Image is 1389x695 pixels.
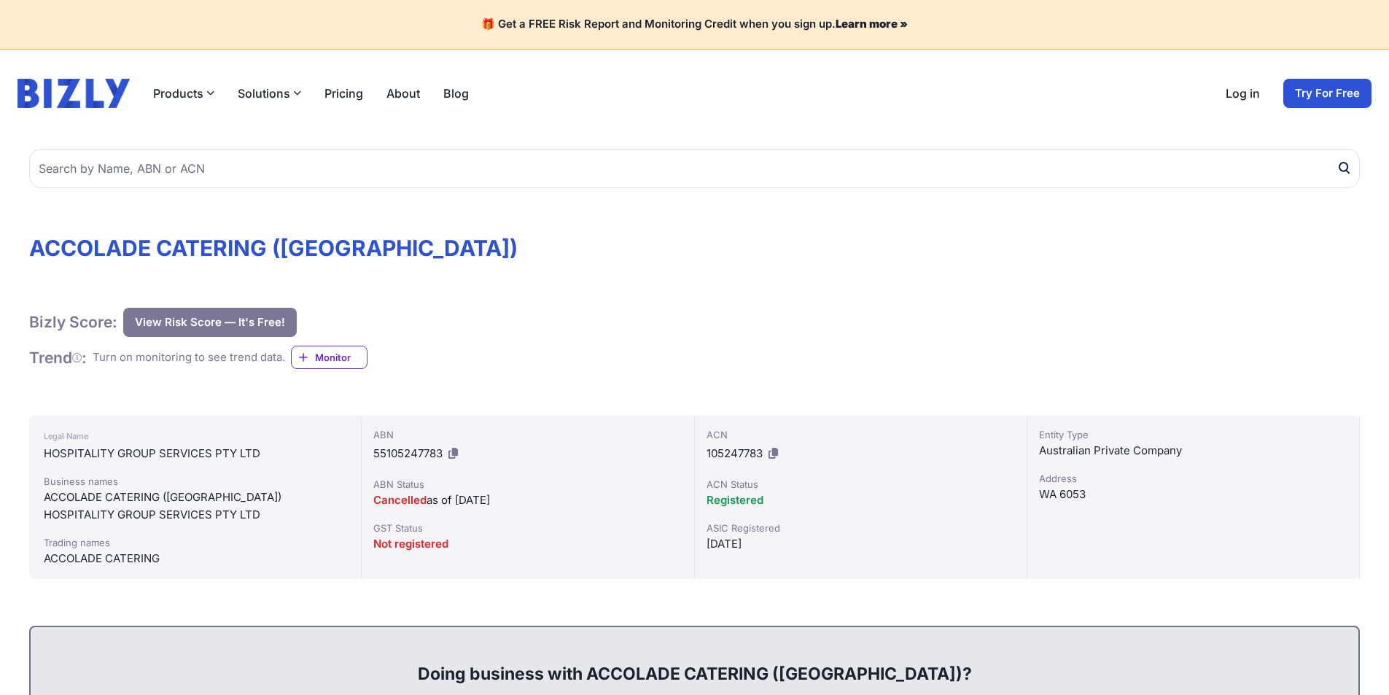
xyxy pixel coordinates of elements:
[45,639,1344,686] div: Doing business with ACCOLADE CATERING ([GEOGRAPHIC_DATA])?
[44,474,346,489] div: Business names
[373,427,682,442] div: ABN
[373,492,682,509] div: as of [DATE]
[1039,471,1347,486] div: Address
[707,477,1015,492] div: ACN Status
[315,350,367,365] span: Monitor
[44,489,346,506] div: ACCOLADE CATERING ([GEOGRAPHIC_DATA])
[44,506,346,524] div: HOSPITALITY GROUP SERVICES PTY LTD
[373,477,682,492] div: ABN Status
[44,550,346,567] div: ACCOLADE CATERING
[836,17,908,31] a: Learn more »
[324,85,363,102] a: Pricing
[373,537,448,551] span: Not registered
[386,85,420,102] a: About
[291,346,367,369] a: Monitor
[1283,79,1372,108] a: Try For Free
[17,18,1372,31] h4: 🎁 Get a FREE Risk Report and Monitoring Credit when you sign up.
[1039,486,1347,503] div: WA 6053
[707,535,1015,553] div: [DATE]
[29,348,87,368] h1: Trend :
[93,349,285,366] div: Turn on monitoring to see trend data.
[1226,85,1260,102] a: Log in
[707,493,763,507] span: Registered
[707,427,1015,442] div: ACN
[29,235,1360,261] h1: ACCOLADE CATERING ([GEOGRAPHIC_DATA])
[44,427,346,445] div: Legal Name
[44,445,346,462] div: HOSPITALITY GROUP SERVICES PTY LTD
[707,521,1015,535] div: ASIC Registered
[707,446,763,460] span: 105247783
[123,308,297,337] button: View Risk Score — It's Free!
[1039,442,1347,459] div: Australian Private Company
[153,85,214,102] button: Products
[238,85,301,102] button: Solutions
[29,312,117,332] h1: Bizly Score:
[44,535,346,550] div: Trading names
[373,521,682,535] div: GST Status
[1039,427,1347,442] div: Entity Type
[443,85,469,102] a: Blog
[373,493,427,507] span: Cancelled
[373,446,443,460] span: 55105247783
[29,149,1360,188] input: Search by Name, ABN or ACN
